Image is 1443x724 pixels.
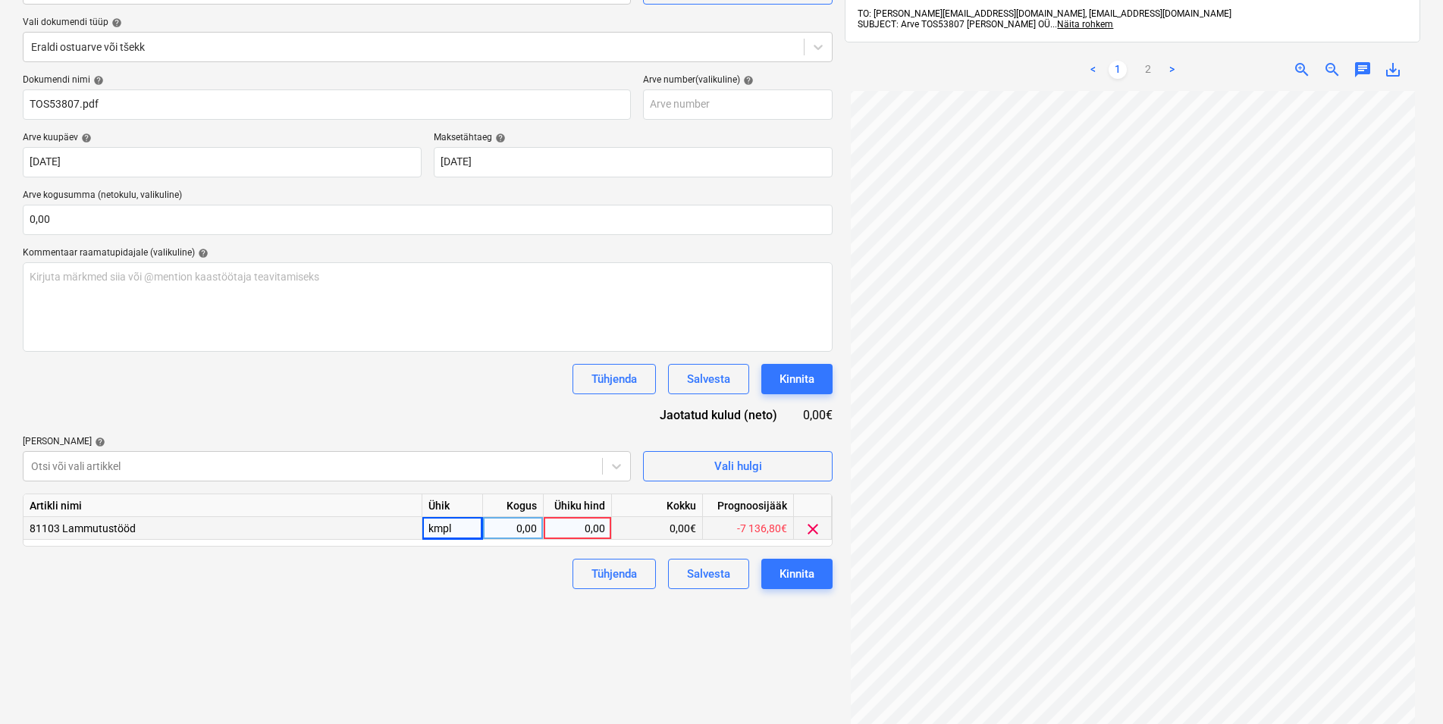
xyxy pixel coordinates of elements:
[801,406,833,424] div: 0,00€
[1084,61,1103,79] a: Previous page
[434,147,833,177] input: Tähtaega pole määratud
[23,190,833,205] p: Arve kogusumma (netokulu, valikuline)
[492,133,506,143] span: help
[23,132,422,144] div: Arve kuupäev
[483,494,544,517] div: Kogus
[591,369,637,389] div: Tühjenda
[489,517,537,540] div: 0,00
[550,517,605,540] div: 0,00
[714,456,762,476] div: Vali hulgi
[544,494,612,517] div: Ühiku hind
[612,494,703,517] div: Kokku
[858,8,1231,19] span: TO: [PERSON_NAME][EMAIL_ADDRESS][DOMAIN_NAME], [EMAIL_ADDRESS][DOMAIN_NAME]
[572,364,656,394] button: Tühjenda
[703,494,794,517] div: Prognoosijääk
[23,247,833,259] div: Kommentaar raamatupidajale (valikuline)
[434,132,833,144] div: Maksetähtaeg
[635,406,801,424] div: Jaotatud kulud (neto)
[643,451,833,481] button: Vali hulgi
[92,437,105,447] span: help
[761,559,833,589] button: Kinnita
[858,19,1050,30] span: SUBJECT: Arve TOS53807 [PERSON_NAME] OÜ
[687,564,730,584] div: Salvesta
[643,74,833,86] div: Arve number (valikuline)
[30,522,136,534] span: 81103 Lammutustööd
[422,494,483,517] div: Ühik
[78,133,92,143] span: help
[668,559,749,589] button: Salvesta
[1323,61,1341,79] span: zoom_out
[1109,61,1127,79] a: Page 1 is your current page
[23,436,631,448] div: [PERSON_NAME]
[195,248,209,259] span: help
[780,564,814,584] div: Kinnita
[23,74,631,86] div: Dokumendi nimi
[23,205,833,235] input: Arve kogusumma (netokulu, valikuline)
[23,147,422,177] input: Arve kuupäeva pole määratud.
[1139,61,1157,79] a: Page 2
[780,369,814,389] div: Kinnita
[1367,651,1443,724] iframe: Chat Widget
[612,517,703,540] div: 0,00€
[23,89,631,120] input: Dokumendi nimi
[572,559,656,589] button: Tühjenda
[703,517,794,540] div: -7 136,80€
[1163,61,1181,79] a: Next page
[643,89,833,120] input: Arve number
[740,75,754,86] span: help
[804,520,822,538] span: clear
[24,494,422,517] div: Artikli nimi
[422,517,483,540] div: kmpl
[761,364,833,394] button: Kinnita
[108,17,122,28] span: help
[687,369,730,389] div: Salvesta
[1384,61,1402,79] span: save_alt
[23,17,833,29] div: Vali dokumendi tüüp
[591,564,637,584] div: Tühjenda
[1293,61,1311,79] span: zoom_in
[1354,61,1372,79] span: chat
[90,75,104,86] span: help
[668,364,749,394] button: Salvesta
